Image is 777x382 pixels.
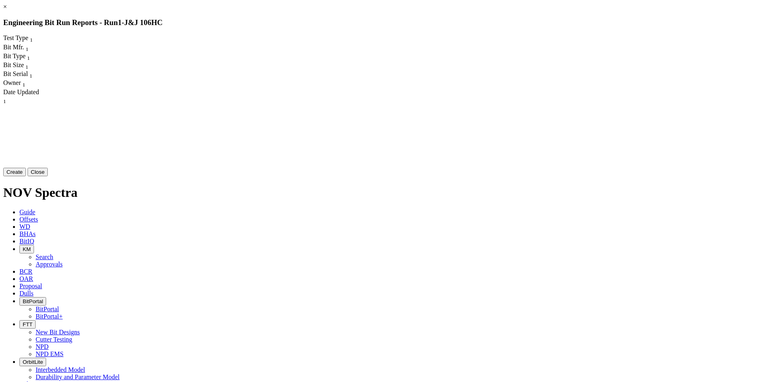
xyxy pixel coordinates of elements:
[3,168,26,176] button: Create
[36,306,59,312] a: BitPortal
[3,70,48,79] div: Bit Serial Sort None
[19,238,34,245] span: BitIQ
[28,168,48,176] button: Close
[23,321,32,327] span: FTT
[3,53,44,61] div: Sort None
[36,253,53,260] a: Search
[3,70,48,79] div: Sort None
[30,37,33,43] sub: 1
[23,246,31,252] span: KM
[3,79,21,86] span: Owner
[3,96,6,103] span: Sort None
[3,79,43,88] div: Sort None
[3,53,25,59] span: Bit Type
[3,70,28,77] span: Bit Serial
[3,61,44,70] div: Bit Size Sort None
[27,53,30,59] span: Sort None
[3,44,44,53] div: Bit Mfr. Sort None
[3,79,43,88] div: Owner Sort None
[3,98,6,104] sub: 1
[3,53,44,61] div: Bit Type Sort None
[19,223,30,230] span: WD
[19,268,32,275] span: BCR
[19,275,33,282] span: OAR
[27,55,30,61] sub: 1
[36,261,63,268] a: Approvals
[23,359,43,365] span: OrbitLite
[124,18,163,27] span: J&J 106HC
[3,44,24,51] span: Bit Mfr.
[26,46,29,52] sub: 1
[118,18,121,27] span: 1
[26,44,29,51] span: Sort None
[19,283,42,289] span: Proposal
[3,89,43,105] div: Date Updated Sort None
[3,34,48,43] div: Sort None
[19,209,35,215] span: Guide
[3,61,44,70] div: Sort None
[36,343,49,350] a: NPD
[3,89,43,105] div: Sort None
[3,3,7,10] a: ×
[3,34,28,41] span: Test Type
[3,185,774,200] h1: NOV Spectra
[36,350,64,357] a: NPD EMS
[36,329,80,336] a: New Bit Designs
[19,290,34,297] span: Dulls
[23,298,43,304] span: BitPortal
[3,44,44,53] div: Sort None
[23,79,25,86] span: Sort None
[23,82,25,88] sub: 1
[3,18,774,27] h3: Engineering Bit Run Reports - Run -
[3,89,39,95] span: Date Updated
[25,64,28,70] sub: 1
[30,34,33,41] span: Sort None
[36,374,120,380] a: Durability and Parameter Model
[19,216,38,223] span: Offsets
[3,34,48,43] div: Test Type Sort None
[36,313,63,320] a: BitPortal+
[36,366,85,373] a: Interbedded Model
[30,73,32,79] sub: 1
[3,61,24,68] span: Bit Size
[19,230,36,237] span: BHAs
[30,70,32,77] span: Sort None
[36,336,72,343] a: Cutter Testing
[25,61,28,68] span: Sort None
